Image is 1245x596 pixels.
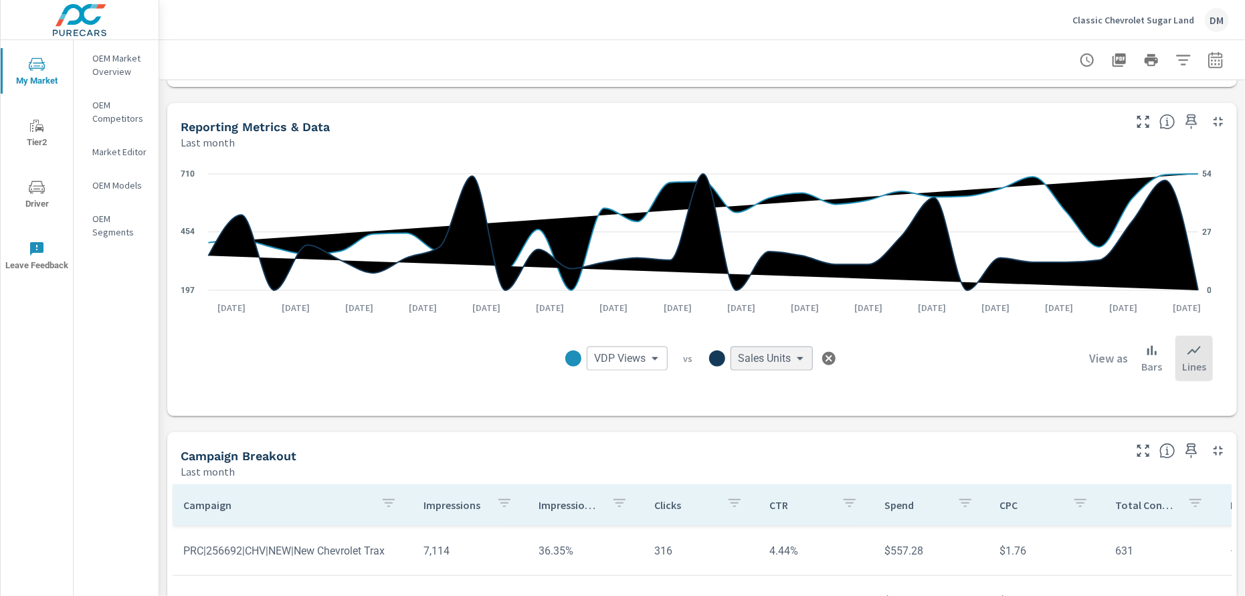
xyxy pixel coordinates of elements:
div: OEM Competitors [74,95,159,128]
p: [DATE] [973,301,1020,314]
span: Sales Units [739,352,791,365]
p: Spend [884,498,946,512]
span: This is a summary of Search performance results by campaign. Each column can be sorted. [1159,443,1175,459]
p: [DATE] [526,301,573,314]
text: 710 [181,169,195,179]
button: Print Report [1138,47,1165,74]
p: Lines [1182,359,1206,375]
p: OEM Market Overview [92,52,148,78]
td: 4.44% [759,533,874,567]
h5: Reporting Metrics & Data [181,120,330,134]
p: [DATE] [845,301,892,314]
button: Apply Filters [1170,47,1197,74]
p: Market Editor [92,145,148,159]
text: 0 [1207,286,1212,295]
td: $1.76 [989,533,1105,567]
div: VDP Views [587,346,668,371]
p: Campaign [183,498,370,512]
text: 197 [181,286,195,295]
span: Leave Feedback [5,241,69,274]
span: VDP Views [595,352,646,365]
p: Classic Chevrolet Sugar Land [1072,14,1194,26]
button: Minimize Widget [1208,440,1229,462]
text: 454 [181,227,195,237]
text: 27 [1202,227,1212,237]
div: OEM Market Overview [74,48,159,82]
button: Minimize Widget [1208,111,1229,132]
td: PRC|256692|CHV|NEW|New Chevrolet Trax [173,533,413,567]
span: Save this to your personalized report [1181,440,1202,462]
td: $557.28 [874,533,989,567]
p: OEM Competitors [92,98,148,125]
p: Bars [1141,359,1162,375]
span: Driver [5,179,69,212]
button: Select Date Range [1202,47,1229,74]
p: [DATE] [591,301,638,314]
div: OEM Models [74,175,159,195]
p: vs [668,353,709,365]
p: OEM Segments [92,212,148,239]
p: Impressions [423,498,485,512]
div: nav menu [1,40,73,286]
button: Make Fullscreen [1133,111,1154,132]
div: Sales Units [731,346,813,371]
p: Total Conversions [1115,498,1177,512]
p: [DATE] [718,301,765,314]
text: 54 [1202,169,1212,179]
div: Market Editor [74,142,159,162]
p: Last month [181,464,235,480]
p: Last month [181,134,235,151]
td: 631 [1105,533,1220,567]
span: Understand Search data over time and see how metrics compare to each other. [1159,114,1175,130]
span: My Market [5,56,69,89]
td: 7,114 [413,533,528,567]
p: [DATE] [336,301,383,314]
p: CTR [769,498,831,512]
p: [DATE] [781,301,828,314]
div: DM [1205,8,1229,32]
span: Save this to your personalized report [1181,111,1202,132]
p: [DATE] [1036,301,1083,314]
td: 36.35% [529,533,644,567]
h6: View as [1089,352,1128,365]
button: "Export Report to PDF" [1106,47,1133,74]
span: Tier2 [5,118,69,151]
div: OEM Segments [74,209,159,242]
p: CPC [1000,498,1062,512]
p: [DATE] [208,301,255,314]
p: [DATE] [1100,301,1147,314]
h5: Campaign Breakout [181,449,296,463]
p: [DATE] [399,301,446,314]
p: Impression Share [539,498,601,512]
button: Make Fullscreen [1133,440,1154,462]
p: [DATE] [272,301,319,314]
p: [DATE] [1163,301,1210,314]
p: OEM Models [92,179,148,192]
p: [DATE] [908,301,955,314]
p: Clicks [654,498,716,512]
td: 316 [644,533,759,567]
p: [DATE] [463,301,510,314]
p: [DATE] [654,301,701,314]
